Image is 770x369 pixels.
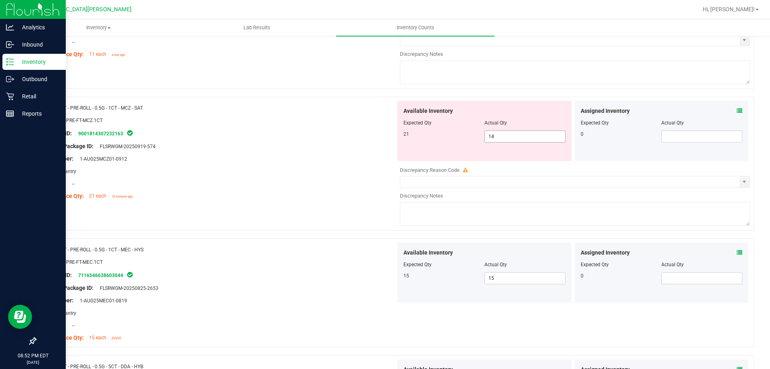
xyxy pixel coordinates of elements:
[14,22,62,32] p: Analytics
[19,19,178,36] a: Inventory
[4,352,62,359] p: 08:52 PM EDT
[58,310,76,316] span: Pantry
[20,24,177,31] span: Inventory
[386,24,445,31] span: Inventory Counts
[403,262,432,267] span: Expected Qty
[61,247,144,253] span: FT - PRE-ROLL - 0.5G - 1CT - MEC - HYS
[78,273,123,278] a: 7116546638603044
[89,335,106,340] span: 15 each
[14,74,62,84] p: Outbound
[403,273,409,279] span: 15
[581,272,662,279] div: 0
[89,193,106,199] span: 21 each
[6,41,14,49] inline-svg: Inbound
[14,109,62,118] p: Reports
[78,131,123,137] a: 9001814307232163
[485,273,565,284] input: 15
[61,105,143,111] span: FT - PRE-ROLL - 0.5G - 1CT - MCZ - SAT
[58,169,76,174] span: Pantry
[581,119,662,126] div: Expected Qty
[6,92,14,100] inline-svg: Retail
[14,57,62,67] p: Inventory
[111,336,121,340] span: [DATE]
[76,298,127,304] span: 1-AUG25MEC01-0819
[42,285,93,291] span: Original Package ID:
[484,120,507,126] span: Actual Qty
[485,131,565,142] input: 14
[42,143,93,149] span: Original Package ID:
[68,323,75,328] span: --
[178,19,336,36] a: Lab Results
[661,119,742,126] div: Actual Qty
[403,120,432,126] span: Expected Qty
[126,129,134,137] span: In Sync
[740,176,750,188] span: select
[403,249,453,257] span: Available Inventory
[400,50,750,58] div: Discrepancy Notes
[400,167,460,173] span: Discrepancy Reason Code
[126,271,134,279] span: In Sync
[57,259,103,265] span: FLO-PRE-FT-MEC.1CT
[6,75,14,83] inline-svg: Outbound
[57,118,103,123] span: FLO-PRE-FT-MCZ.1CT
[336,19,494,36] a: Inventory Counts
[581,130,662,138] div: 0
[111,53,125,57] span: a day ago
[233,24,281,31] span: Lab Results
[703,6,755,12] span: Hi, [PERSON_NAME]!
[484,262,507,267] span: Actual Qty
[89,51,106,57] span: 11 each
[4,359,62,365] p: [DATE]
[661,261,742,268] div: Actual Qty
[581,261,662,268] div: Expected Qty
[68,181,75,187] span: --
[581,107,630,115] span: Assigned Inventory
[400,192,750,200] div: Discrepancy Notes
[8,305,32,329] iframe: Resource center
[6,110,14,118] inline-svg: Reports
[403,131,409,137] span: 21
[6,23,14,31] inline-svg: Analytics
[76,156,127,162] span: 1-AUG25MCZ01-0912
[68,39,75,45] span: --
[96,144,156,149] span: FLSRWGM-20250919-574
[740,35,750,46] span: select
[14,92,62,101] p: Retail
[96,285,158,291] span: FLSRWGM-20250825-2653
[581,249,630,257] span: Assigned Inventory
[111,195,133,198] span: 16 minutes ago
[14,40,62,49] p: Inbound
[6,58,14,66] inline-svg: Inventory
[32,6,132,13] span: [GEOGRAPHIC_DATA][PERSON_NAME]
[403,107,453,115] span: Available Inventory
